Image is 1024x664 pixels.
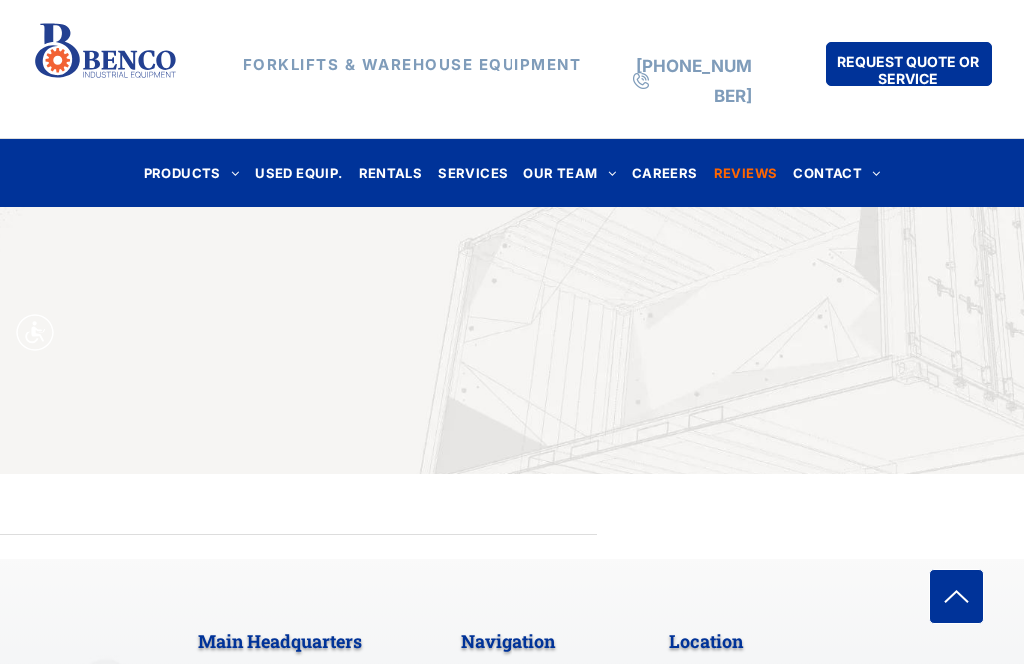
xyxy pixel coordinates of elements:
[136,159,248,186] a: PRODUCTS
[430,159,515,186] a: SERVICES
[636,56,752,107] a: [PHONE_NUMBER]
[706,159,786,186] a: REVIEWS
[461,629,555,653] span: Navigation
[624,159,706,186] a: CAREERS
[669,629,743,653] span: Location
[351,159,431,186] a: RENTALS
[826,42,992,86] a: REQUEST QUOTE OR SERVICE
[828,43,989,97] span: REQUEST QUOTE OR SERVICE
[198,629,362,653] span: Main Headquarters
[247,159,350,186] a: USED EQUIP.
[243,55,582,74] strong: FORKLIFTS & WAREHOUSE EQUIPMENT
[515,159,624,186] a: OUR TEAM
[785,159,888,186] a: CONTACT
